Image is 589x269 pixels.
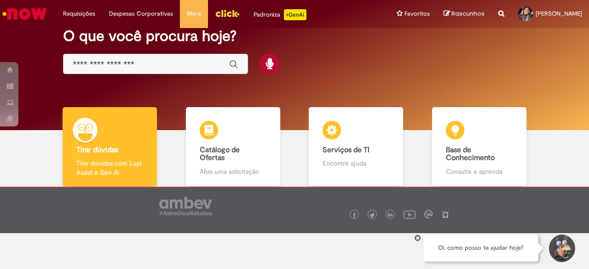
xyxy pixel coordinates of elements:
p: Tirar dúvidas com Lupi Assist e Gen Ai [76,159,143,177]
p: Encontre ajuda [323,159,389,168]
img: logo_footer_naosei.png [441,210,450,218]
p: Consulte e aprenda [446,167,513,176]
img: logo_footer_twitter.png [370,213,375,217]
a: Catálogo de Ofertas Abra uma solicitação [172,107,295,187]
a: Base de Conhecimento Consulte e aprenda [418,107,541,187]
span: Requisições [63,9,95,18]
b: Serviços de TI [323,145,370,155]
a: Tirar dúvidas Tirar dúvidas com Lupi Assist e Gen Ai [48,107,172,187]
img: logo_footer_facebook.png [352,213,357,217]
a: Rascunhos [444,10,485,18]
img: logo_footer_youtube.png [404,208,416,220]
div: Oi, como posso te ajudar hoje? [423,235,538,262]
span: Favoritos [404,9,430,18]
img: logo_footer_workplace.png [424,210,433,218]
a: Serviços de TI Encontre ajuda [294,107,418,187]
div: Padroniza [254,9,306,20]
span: Despesas Corporativas [109,9,173,18]
b: Tirar dúvidas [76,145,118,155]
img: click_logo_yellow_360x200.png [215,6,240,20]
h2: O que você procura hoje? [63,28,525,44]
span: [PERSON_NAME] [536,10,582,17]
p: Abra uma solicitação [200,167,266,176]
b: Base de Conhecimento [446,145,495,163]
img: logo_footer_ambev_rotulo_gray.png [159,197,212,215]
img: logo_footer_linkedin.png [388,212,393,218]
p: +GenAi [284,9,306,20]
button: Iniciar Conversa de Suporte [548,235,575,262]
span: More [187,9,201,18]
img: ServiceNow [1,5,48,23]
span: Rascunhos [451,9,485,18]
b: Catálogo de Ofertas [200,145,240,163]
